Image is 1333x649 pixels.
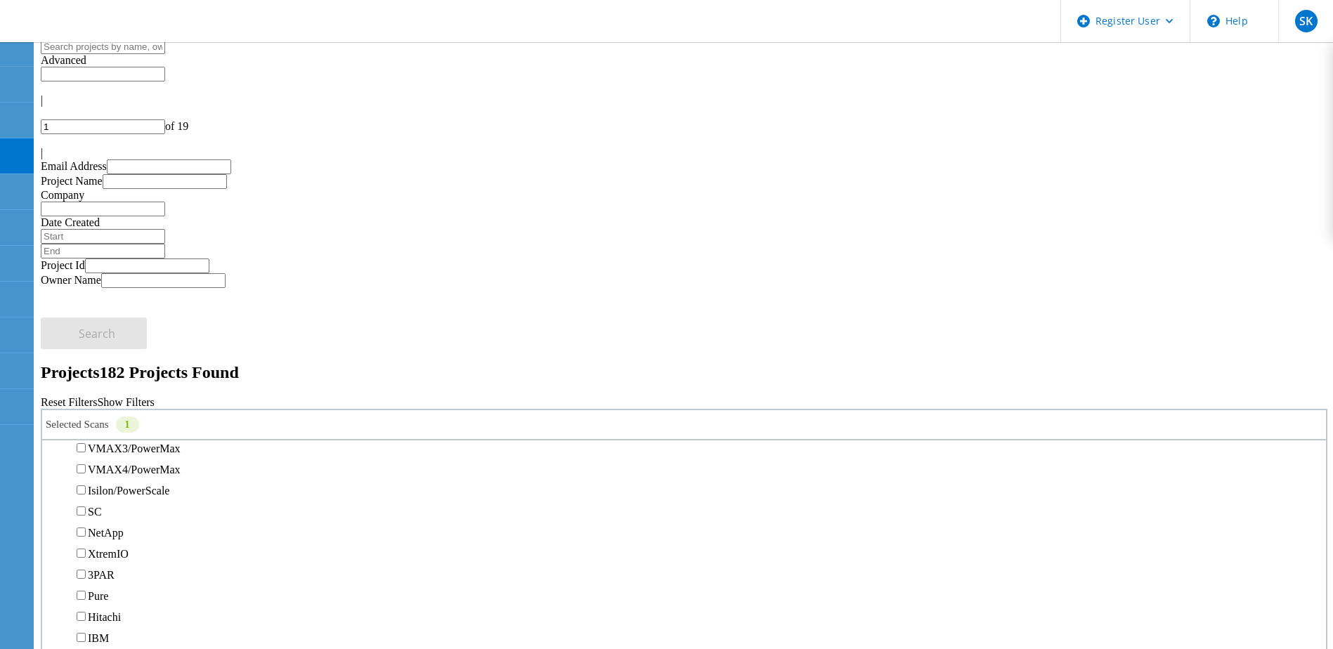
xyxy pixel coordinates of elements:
[165,120,188,132] span: of 19
[41,160,107,172] label: Email Address
[41,274,101,286] label: Owner Name
[88,611,121,623] label: Hitachi
[88,569,115,581] label: 3PAR
[97,396,154,408] a: Show Filters
[88,527,124,539] label: NetApp
[41,94,1327,107] div: |
[88,485,169,497] label: Isilon/PowerScale
[88,632,109,644] label: IBM
[41,409,1327,440] div: Selected Scans
[41,396,97,408] a: Reset Filters
[88,442,181,454] label: VMAX3/PowerMax
[41,317,147,349] button: Search
[88,506,102,518] label: SC
[88,590,108,602] label: Pure
[14,27,165,39] a: Live Optics Dashboard
[41,259,85,271] label: Project Id
[88,548,129,560] label: XtremIO
[88,464,181,476] label: VMAX4/PowerMax
[41,189,84,201] label: Company
[1299,15,1313,27] span: SK
[1207,15,1220,27] svg: \n
[41,229,165,244] input: Start
[41,54,86,66] span: Advanced
[41,244,165,258] input: End
[79,326,115,341] span: Search
[100,363,239,381] span: 182 Projects Found
[41,175,103,187] label: Project Name
[41,363,100,381] b: Projects
[116,417,139,433] div: 1
[41,39,165,54] input: Search projects by name, owner, ID, company, etc
[41,147,1327,159] div: |
[41,216,100,228] label: Date Created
